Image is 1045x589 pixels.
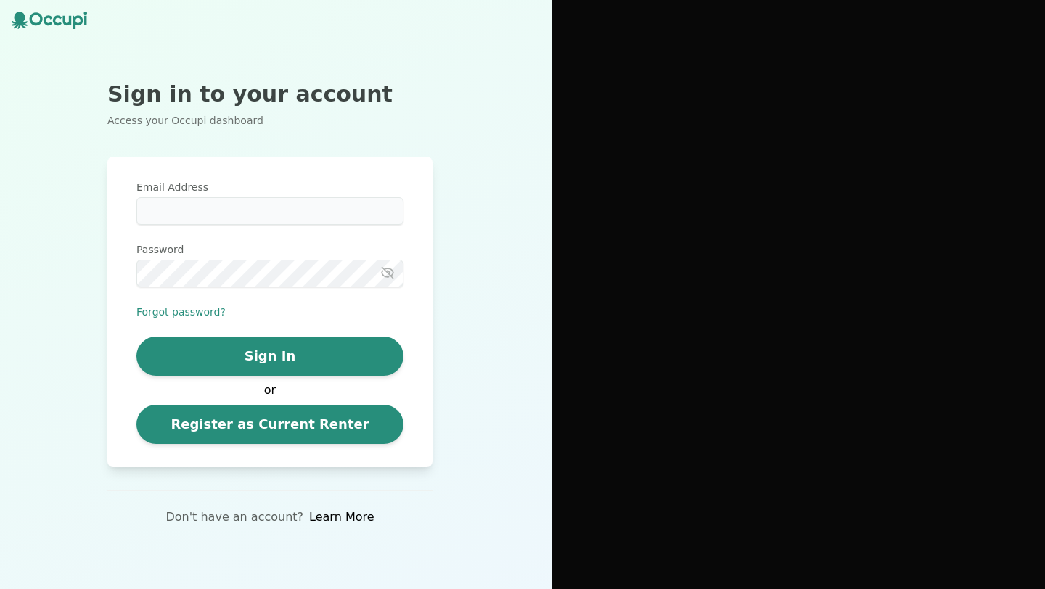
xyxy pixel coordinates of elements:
button: Sign In [136,337,403,376]
h2: Sign in to your account [107,81,433,107]
a: Register as Current Renter [136,405,403,444]
label: Email Address [136,180,403,194]
button: Forgot password? [136,305,226,319]
p: Access your Occupi dashboard [107,113,433,128]
a: Learn More [309,508,374,526]
p: Don't have an account? [165,508,303,526]
label: Password [136,242,403,257]
span: or [257,382,283,399]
